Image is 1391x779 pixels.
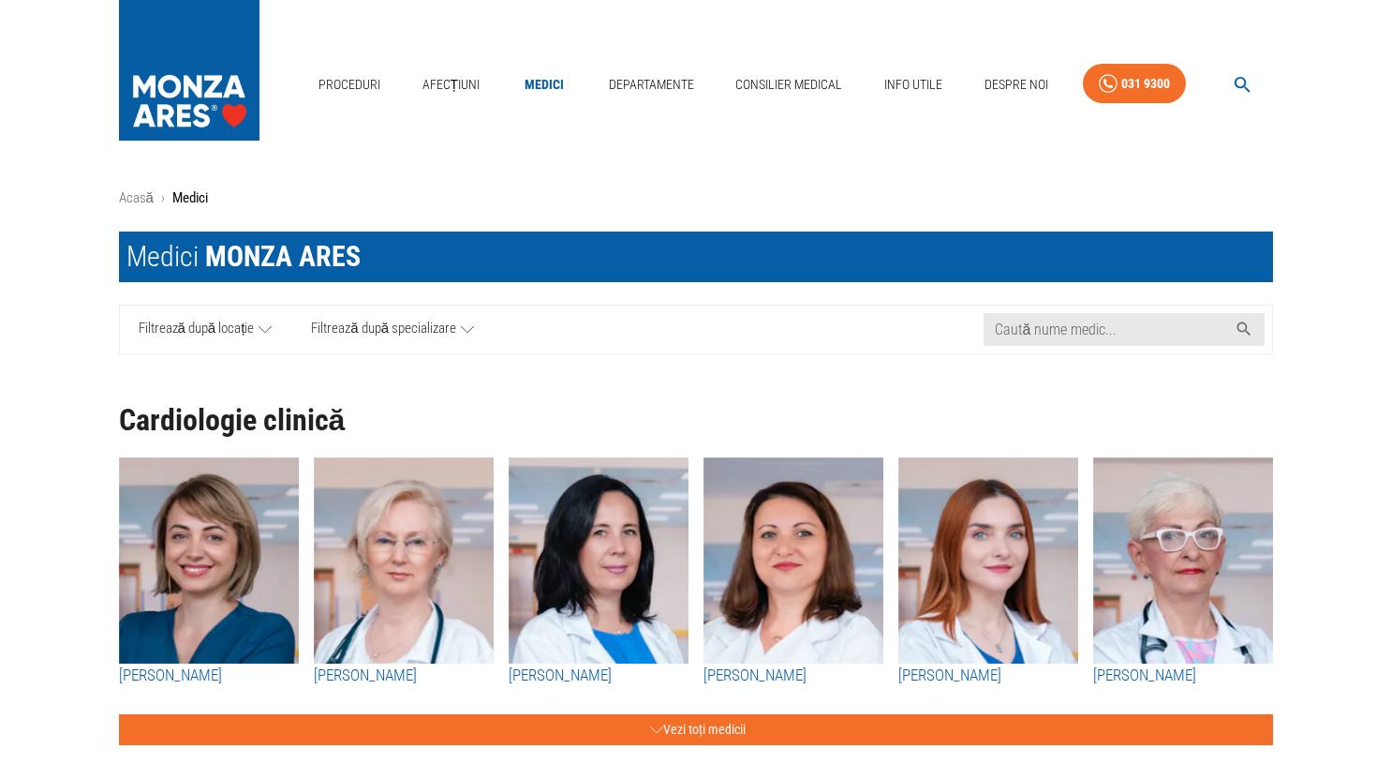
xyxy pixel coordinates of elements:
[1121,72,1170,96] div: 031 9300
[311,66,388,104] a: Proceduri
[415,66,488,104] a: Afecțiuni
[119,187,1273,209] nav: breadcrumb
[139,318,255,341] span: Filtrează după locație
[1093,457,1273,664] img: Dr. Mihaela Rugină
[172,187,208,209] p: Medici
[119,714,1273,745] button: Vezi toți medicii
[120,306,292,353] a: Filtrează după locație
[119,457,299,664] img: Dr. Silvia Deaconu
[898,457,1078,664] img: Dr. Irina Macovei Dorobanțu
[119,664,299,688] a: [PERSON_NAME]
[311,318,456,341] span: Filtrează după specializare
[205,240,361,273] span: MONZA ARES
[314,457,494,664] img: Dr. Dana Constantinescu
[1083,64,1186,104] a: 031 9300
[703,664,883,688] a: [PERSON_NAME]
[514,66,574,104] a: Medici
[1093,664,1273,688] a: [PERSON_NAME]
[703,457,883,664] img: Dr. Raluca Naidin
[877,66,950,104] a: Info Utile
[291,306,494,353] a: Filtrează după specializare
[898,664,1078,688] a: [PERSON_NAME]
[119,189,154,206] a: Acasă
[126,239,361,275] div: Medici
[314,664,494,688] a: [PERSON_NAME]
[509,457,688,664] img: Dr. Alexandra Postu
[509,664,688,688] a: [PERSON_NAME]
[161,187,165,209] li: ›
[119,404,1273,437] h1: Cardiologie clinică
[728,66,850,104] a: Consilier Medical
[601,66,702,104] a: Departamente
[977,66,1056,104] a: Despre Noi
